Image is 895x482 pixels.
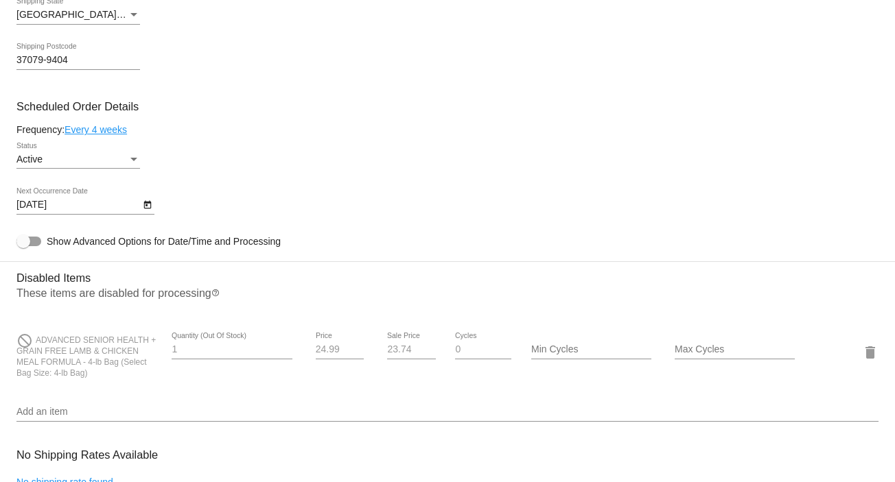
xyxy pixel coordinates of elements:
span: Show Advanced Options for Date/Time and Processing [47,234,281,248]
input: Price [316,344,364,355]
button: Open calendar [140,197,154,211]
span: ADVANCED SENIOR HEALTH + GRAIN FREE LAMB & CHICKEN MEAL FORMULA - 4-lb Bag (Select Bag Size: 4-lb... [16,335,156,378]
h3: Scheduled Order Details [16,100,879,113]
mat-icon: help_outline [211,289,220,305]
mat-icon: do_not_disturb [16,333,33,349]
h3: Disabled Items [16,261,879,285]
p: These items are disabled for processing [16,287,879,305]
div: Frequency: [16,124,879,135]
input: Add an item [16,407,879,418]
input: Min Cycles [531,344,651,355]
input: Next Occurrence Date [16,200,140,210]
input: Max Cycles [675,344,795,355]
span: Active [16,154,43,165]
input: Quantity (Out Of Stock) [172,344,292,355]
input: Cycles [455,344,511,355]
span: [GEOGRAPHIC_DATA] | [US_STATE] [16,9,178,20]
mat-icon: delete [862,344,879,361]
input: Shipping Postcode [16,55,140,66]
mat-select: Shipping State [16,10,140,21]
a: Every 4 weeks [65,124,127,135]
mat-select: Status [16,154,140,165]
h3: No Shipping Rates Available [16,440,158,470]
input: Sale Price [387,344,435,355]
